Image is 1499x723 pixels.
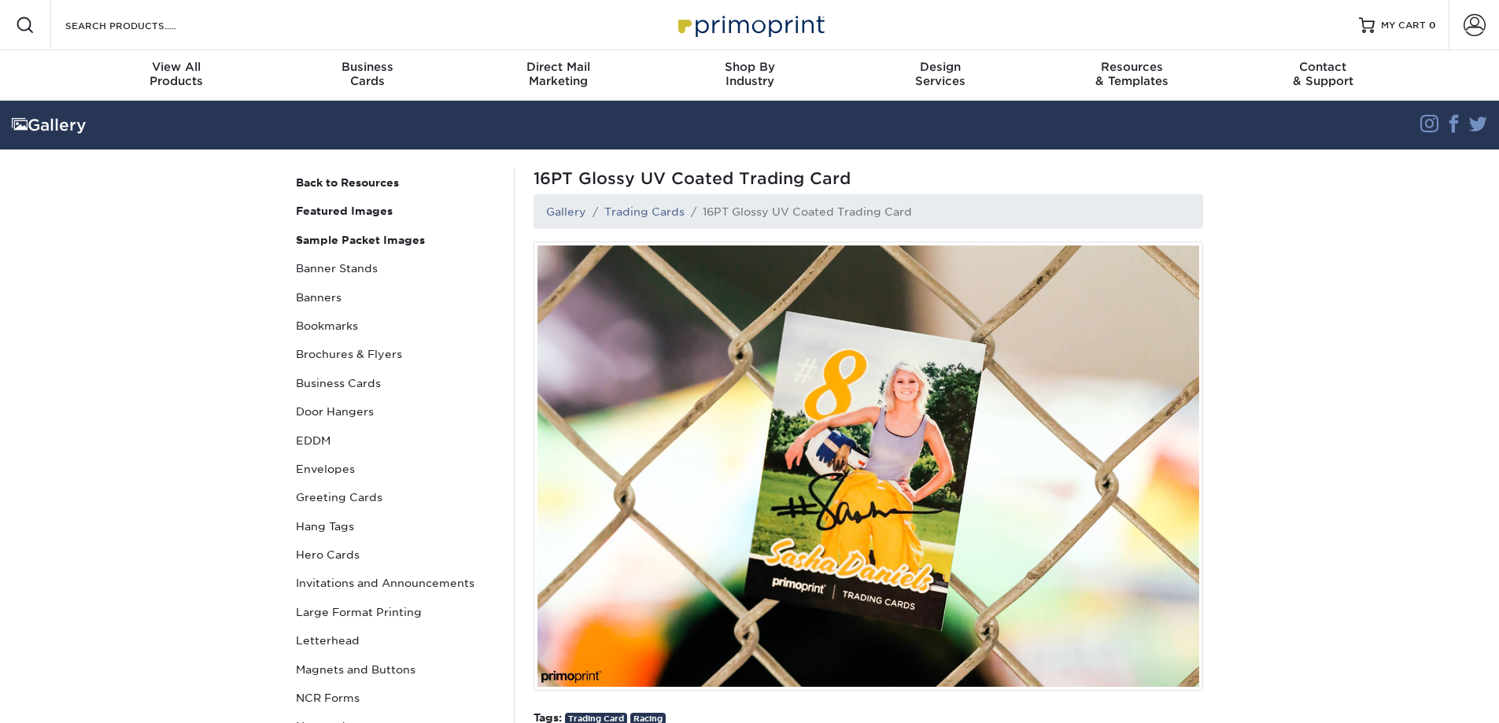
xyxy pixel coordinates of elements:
[685,204,912,219] li: 16PT Glossy UV Coated Trading Card
[290,684,502,712] a: NCR Forms
[604,205,685,218] a: Trading Cards
[290,168,502,197] a: Back to Resources
[290,283,502,312] a: Banners
[290,483,502,511] a: Greeting Cards
[1036,50,1228,101] a: Resources& Templates
[671,8,829,42] img: Primoprint
[1228,50,1419,101] a: Contact& Support
[845,60,1036,74] span: Design
[290,254,502,282] a: Banner Stands
[1429,20,1436,31] span: 0
[290,226,502,254] a: Sample Packet Images
[290,540,502,569] a: Hero Cards
[290,598,502,626] a: Large Format Printing
[81,60,272,74] span: View All
[290,569,502,597] a: Invitations and Announcements
[296,234,425,246] strong: Sample Packet Images
[1036,60,1228,74] span: Resources
[290,312,502,340] a: Bookmarks
[290,197,502,225] a: Featured Images
[463,60,654,74] span: Direct Mail
[1228,60,1419,74] span: Contact
[1381,19,1426,32] span: MY CART
[463,50,654,101] a: Direct MailMarketing
[534,242,1203,691] img: Racing Trading Card printed by Primoprint.
[1036,60,1228,88] div: & Templates
[845,60,1036,88] div: Services
[296,205,393,217] strong: Featured Images
[290,512,502,540] a: Hang Tags
[64,16,217,35] input: SEARCH PRODUCTS.....
[546,205,586,218] a: Gallery
[271,60,463,74] span: Business
[290,626,502,655] a: Letterhead
[81,50,272,101] a: View AllProducts
[81,60,272,88] div: Products
[290,369,502,397] a: Business Cards
[845,50,1036,101] a: DesignServices
[463,60,654,88] div: Marketing
[290,455,502,483] a: Envelopes
[654,50,845,101] a: Shop ByIndustry
[290,655,502,684] a: Magnets and Buttons
[534,168,1203,188] span: 16PT Glossy UV Coated Trading Card
[290,426,502,455] a: EDDM
[271,50,463,101] a: BusinessCards
[290,397,502,426] a: Door Hangers
[654,60,845,88] div: Industry
[271,60,463,88] div: Cards
[1228,60,1419,88] div: & Support
[290,340,502,368] a: Brochures & Flyers
[654,60,845,74] span: Shop By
